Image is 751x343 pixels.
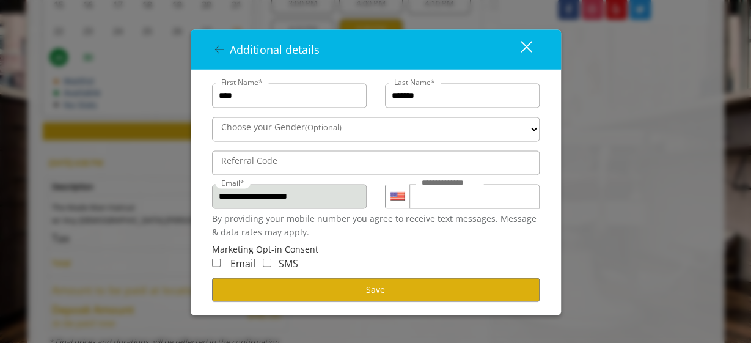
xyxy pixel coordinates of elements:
[388,76,441,87] label: Last Name*
[385,83,540,108] input: Lastname
[498,37,540,62] button: close dialog
[507,40,531,59] div: close dialog
[212,150,540,175] input: ReferralCode
[230,42,320,56] span: Additional details
[385,184,409,208] div: Country
[215,120,348,133] label: Choose your Gender
[212,278,540,301] button: Save
[212,242,540,256] div: Marketing Opt-in Consent
[212,117,540,141] select: Choose your Gender
[366,283,385,295] span: Save
[279,256,298,270] span: SMS
[230,256,255,270] span: Email
[215,76,269,87] label: First Name*
[215,153,284,167] label: Referral Code
[212,212,540,239] div: By providing your mobile number you agree to receive text messages. Message & data rates may apply.
[263,258,271,267] input: Receive Marketing SMS
[212,184,367,208] input: Email
[212,83,367,108] input: FirstName
[305,121,342,132] span: (Optional)
[212,258,221,267] input: Receive Marketing Email
[215,177,251,188] label: Email*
